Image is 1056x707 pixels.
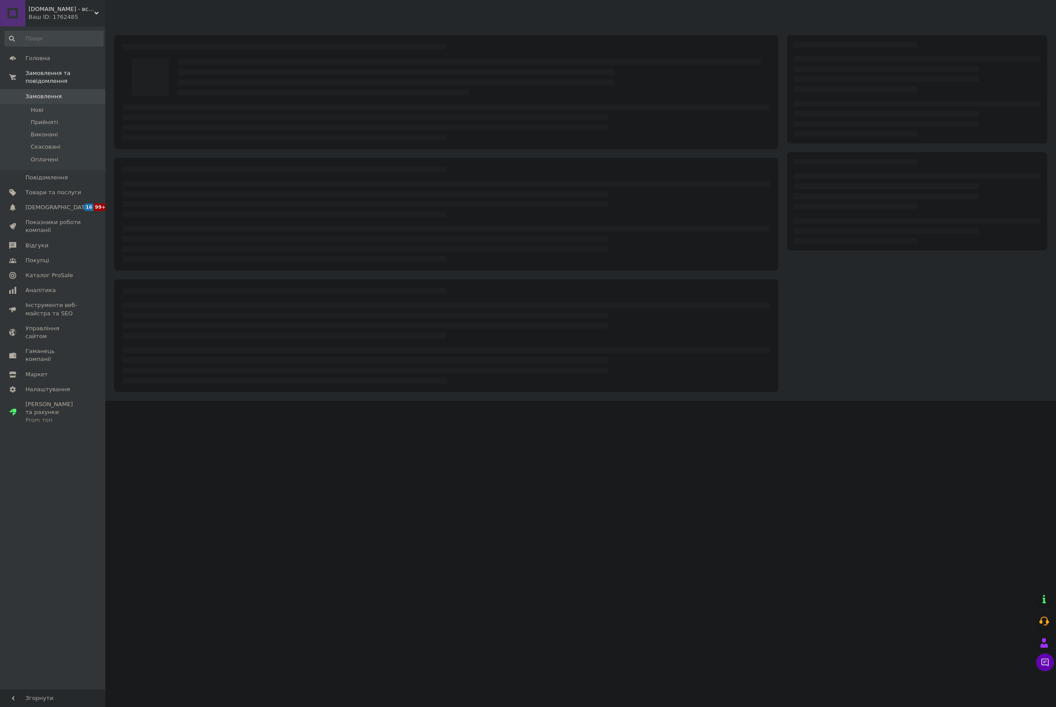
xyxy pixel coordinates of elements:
[25,371,48,378] span: Маркет
[31,118,58,126] span: Прийняті
[1036,653,1054,671] button: Чат з покупцем
[93,204,108,211] span: 99+
[25,400,81,425] span: [PERSON_NAME] та рахунки
[25,204,90,211] span: [DEMOGRAPHIC_DATA]
[31,143,61,151] span: Скасовані
[25,416,81,424] div: Prom топ
[4,31,104,46] input: Пошук
[25,301,81,317] span: Інструменти веб-майстра та SEO
[25,271,73,279] span: Каталог ProSale
[25,93,62,100] span: Замовлення
[31,131,58,139] span: Виконані
[25,218,81,234] span: Показники роботи компанії
[29,13,105,21] div: Ваш ID: 1762485
[31,106,43,114] span: Нові
[25,325,81,340] span: Управління сайтом
[25,257,49,264] span: Покупці
[25,174,68,182] span: Повідомлення
[25,69,105,85] span: Замовлення та повідомлення
[31,156,58,164] span: Оплачені
[25,386,70,393] span: Налаштування
[25,347,81,363] span: Гаманець компанії
[25,189,81,196] span: Товари та послуги
[83,204,93,211] span: 16
[25,286,56,294] span: Аналітика
[25,242,48,250] span: Відгуки
[25,54,50,62] span: Головна
[29,5,94,13] span: For-extreme.com.ua - все для фото- відеоблогу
